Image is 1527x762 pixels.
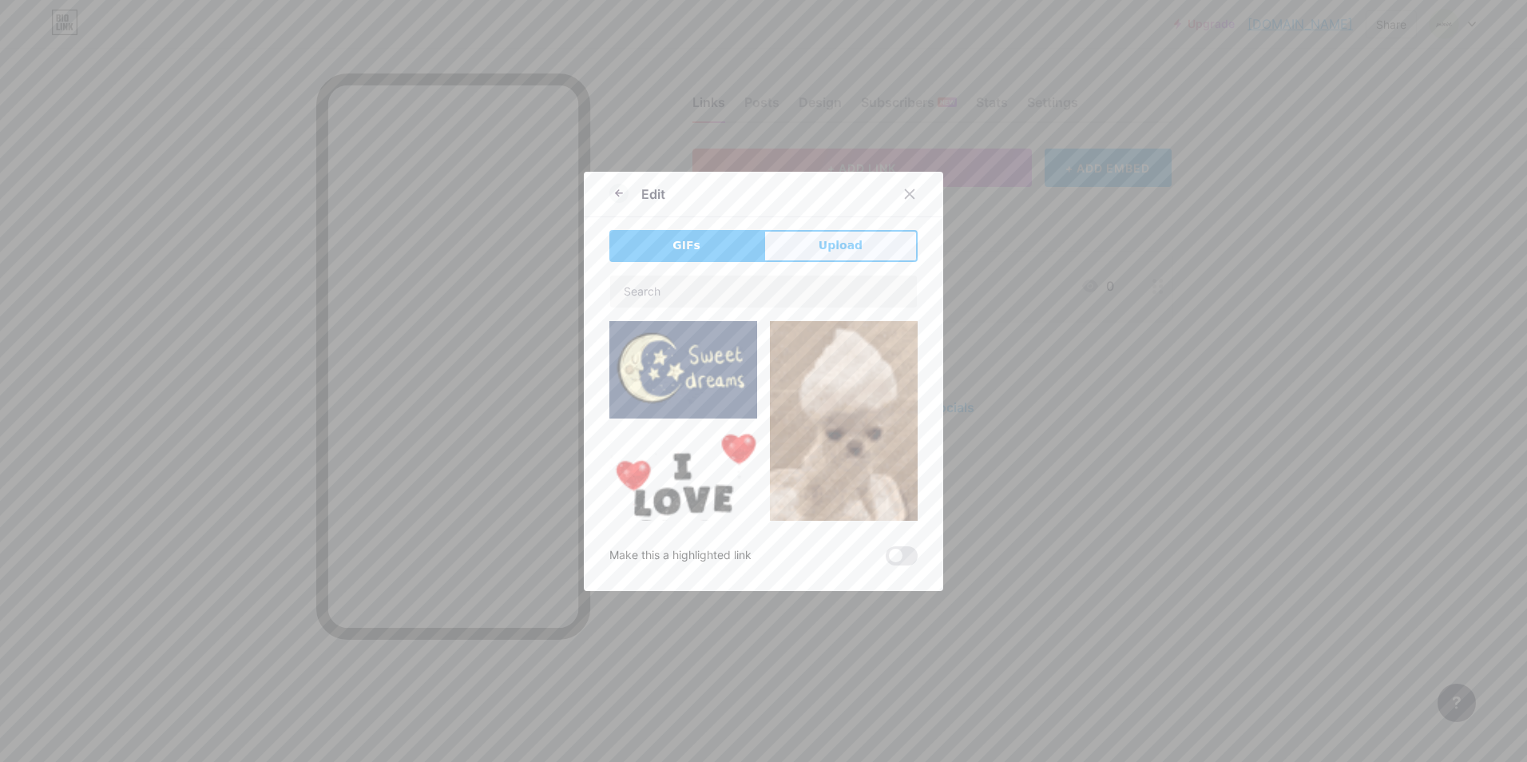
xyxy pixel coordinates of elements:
button: GIFs [609,230,763,262]
span: GIFs [672,237,700,254]
input: Search [610,276,917,308]
img: Gihpy [770,321,918,585]
img: Gihpy [609,321,757,419]
button: Upload [763,230,918,262]
span: Upload [819,237,863,254]
div: Edit [641,185,665,204]
div: Make this a highlighted link [609,546,752,566]
img: Gihpy [609,431,757,579]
